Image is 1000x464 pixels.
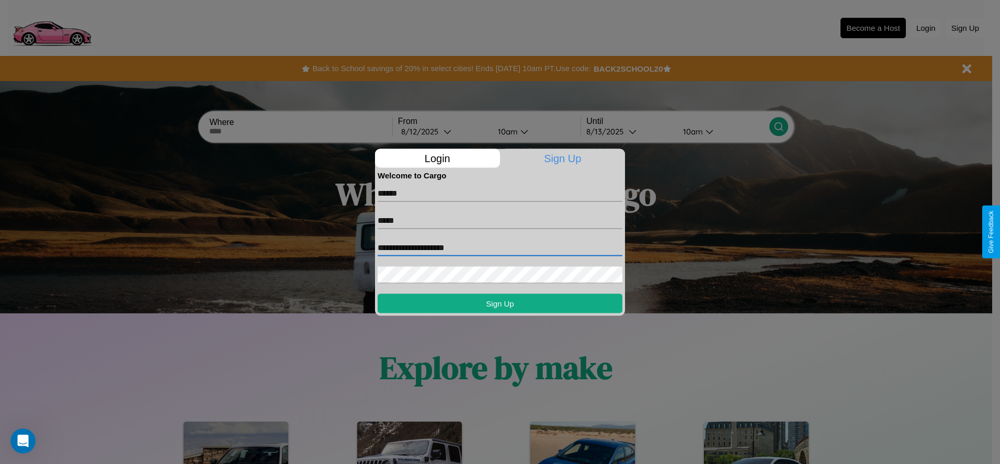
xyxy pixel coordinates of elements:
[987,211,995,253] div: Give Feedback
[375,149,500,167] p: Login
[378,293,622,313] button: Sign Up
[10,428,36,454] iframe: Intercom live chat
[378,171,622,179] h4: Welcome to Cargo
[501,149,626,167] p: Sign Up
